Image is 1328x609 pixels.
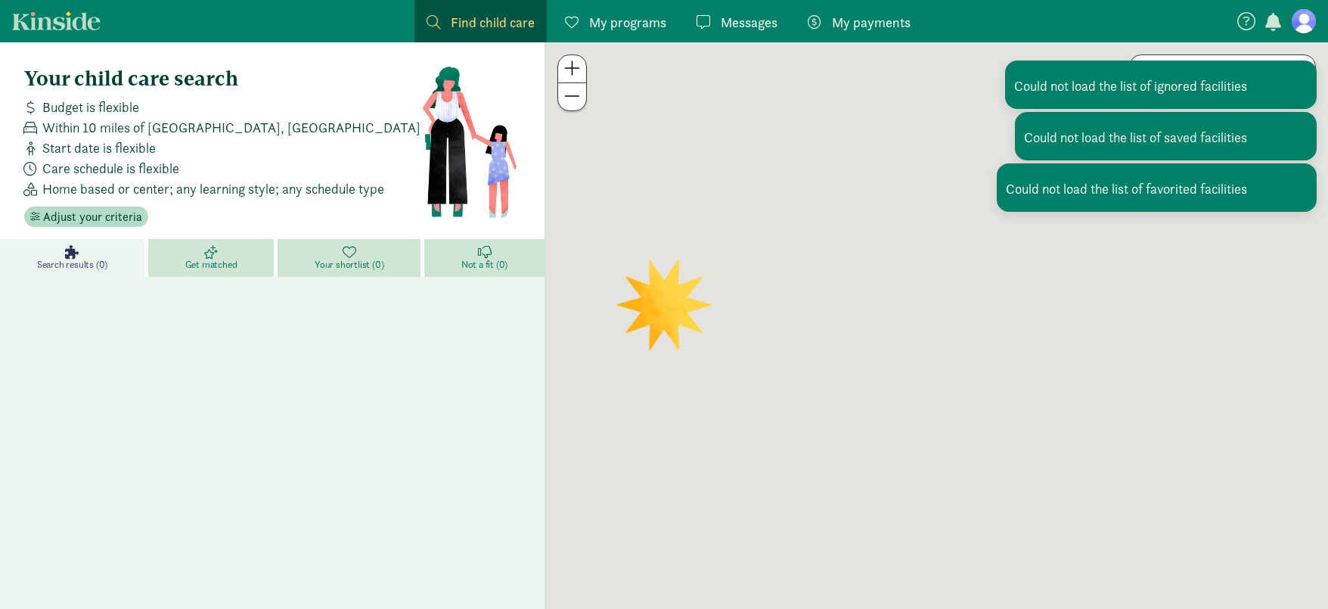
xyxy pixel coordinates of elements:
[42,97,139,117] span: Budget is flexible
[451,12,535,33] span: Find child care
[424,239,545,277] a: Not a fit (0)
[24,207,148,228] button: Adjust your criteria
[589,12,666,33] span: My programs
[42,179,384,199] span: Home based or center; any learning style; any schedule type
[42,138,156,158] span: Start date is flexible
[1005,61,1317,109] div: Could not load the list of ignored facilities
[832,12,911,33] span: My payments
[278,239,424,277] a: Your shortlist (0)
[1015,112,1317,160] div: Could not load the list of saved facilities
[315,259,383,271] span: Your shortlist (0)
[148,239,278,277] a: Get matched
[185,259,237,271] span: Get matched
[24,67,421,91] h4: Your child care search
[37,259,107,271] span: Search results (0)
[43,208,142,226] span: Adjust your criteria
[997,163,1317,212] div: Could not load the list of favorited facilities
[721,12,777,33] span: Messages
[42,117,420,138] span: Within 10 miles of [GEOGRAPHIC_DATA], [GEOGRAPHIC_DATA]
[12,11,101,30] a: Kinside
[42,158,179,179] span: Care schedule is flexible
[461,259,507,271] span: Not a fit (0)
